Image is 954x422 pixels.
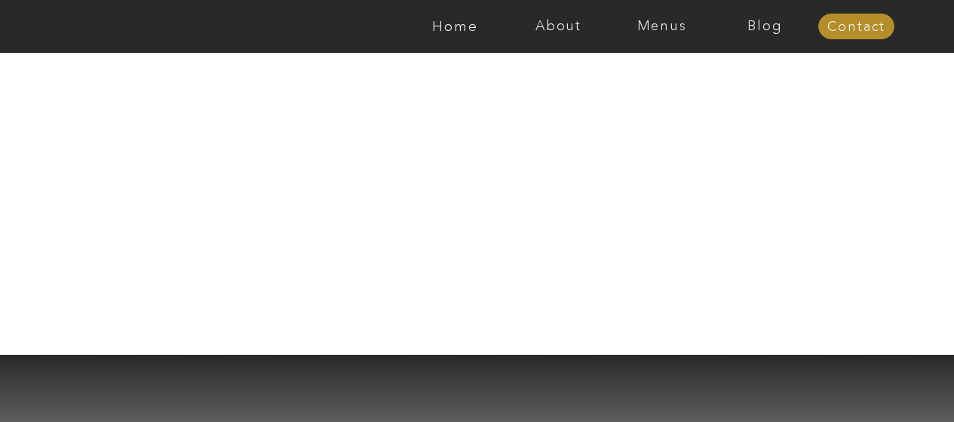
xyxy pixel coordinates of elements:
[403,19,507,34] a: Home
[610,19,713,34] a: Menus
[818,20,894,35] a: Contact
[507,19,610,34] a: About
[713,19,817,34] a: Blog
